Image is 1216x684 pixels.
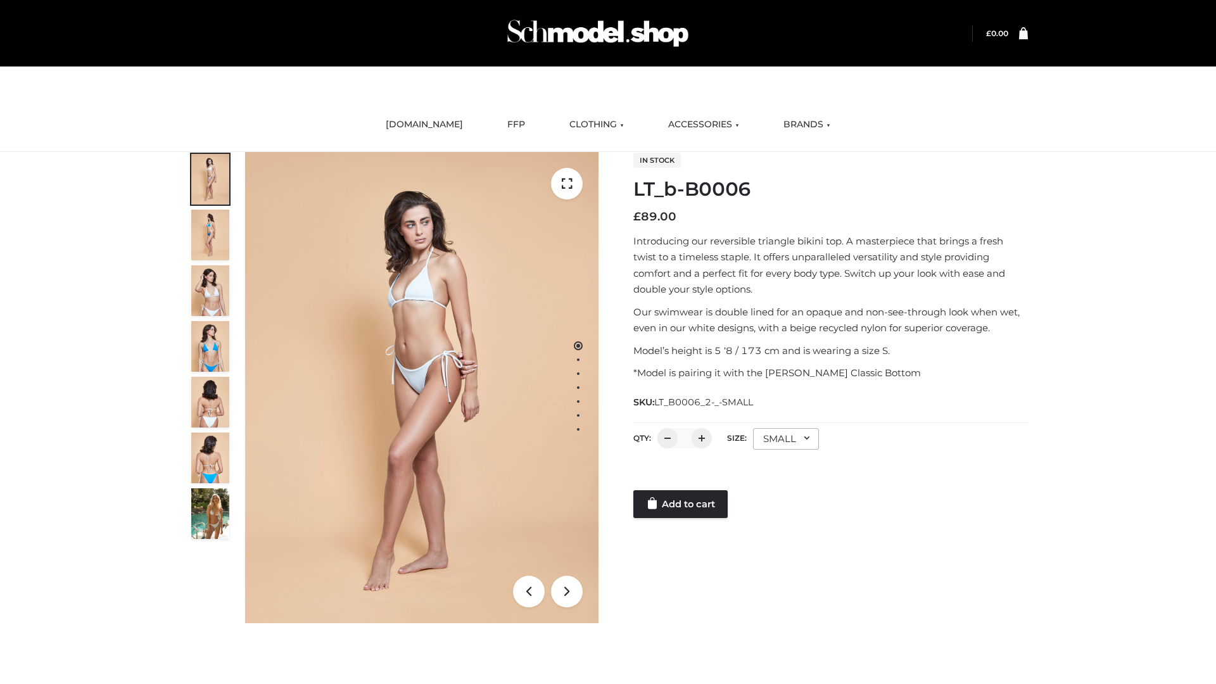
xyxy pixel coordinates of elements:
[633,210,676,224] bdi: 89.00
[986,28,1008,38] a: £0.00
[191,488,229,539] img: Arieltop_CloudNine_AzureSky2.jpg
[376,111,472,139] a: [DOMAIN_NAME]
[633,365,1028,381] p: *Model is pairing it with the [PERSON_NAME] Classic Bottom
[191,265,229,316] img: ArielClassicBikiniTop_CloudNine_AzureSky_OW114ECO_3-scaled.jpg
[245,152,598,623] img: ArielClassicBikiniTop_CloudNine_AzureSky_OW114ECO_1
[503,8,693,58] img: Schmodel Admin 964
[633,233,1028,298] p: Introducing our reversible triangle bikini top. A masterpiece that brings a fresh twist to a time...
[659,111,749,139] a: ACCESSORIES
[560,111,633,139] a: CLOTHING
[633,304,1028,336] p: Our swimwear is double lined for an opaque and non-see-through look when wet, even in our white d...
[191,210,229,260] img: ArielClassicBikiniTop_CloudNine_AzureSky_OW114ECO_2-scaled.jpg
[191,321,229,372] img: ArielClassicBikiniTop_CloudNine_AzureSky_OW114ECO_4-scaled.jpg
[633,210,641,224] span: £
[498,111,535,139] a: FFP
[727,433,747,443] label: Size:
[986,28,1008,38] bdi: 0.00
[986,28,991,38] span: £
[633,178,1028,201] h1: LT_b-B0006
[191,377,229,427] img: ArielClassicBikiniTop_CloudNine_AzureSky_OW114ECO_7-scaled.jpg
[633,490,728,518] a: Add to cart
[753,428,819,450] div: SMALL
[633,153,681,168] span: In stock
[633,395,754,410] span: SKU:
[633,433,651,443] label: QTY:
[191,154,229,205] img: ArielClassicBikiniTop_CloudNine_AzureSky_OW114ECO_1-scaled.jpg
[633,343,1028,359] p: Model’s height is 5 ‘8 / 173 cm and is wearing a size S.
[654,396,753,408] span: LT_B0006_2-_-SMALL
[191,433,229,483] img: ArielClassicBikiniTop_CloudNine_AzureSky_OW114ECO_8-scaled.jpg
[774,111,840,139] a: BRANDS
